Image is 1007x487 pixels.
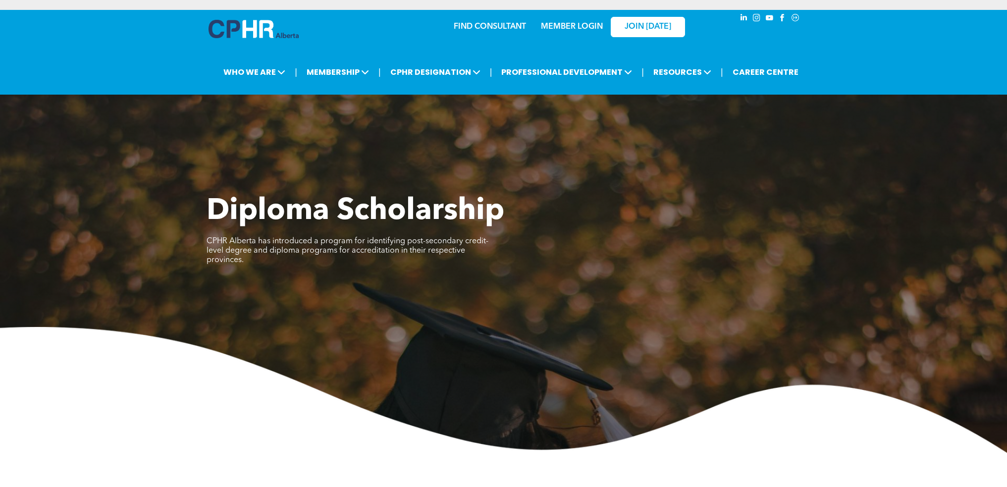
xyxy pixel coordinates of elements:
[777,12,788,26] a: facebook
[764,12,775,26] a: youtube
[207,237,488,264] span: CPHR Alberta has introduced a program for identifying post-secondary credit-level degree and dipl...
[721,62,723,82] li: |
[541,23,603,31] a: MEMBER LOGIN
[625,22,671,32] span: JOIN [DATE]
[730,63,801,81] a: CAREER CENTRE
[207,197,504,226] span: Diploma Scholarship
[751,12,762,26] a: instagram
[498,63,635,81] span: PROFESSIONAL DEVELOPMENT
[387,63,483,81] span: CPHR DESIGNATION
[304,63,372,81] span: MEMBERSHIP
[611,17,685,37] a: JOIN [DATE]
[641,62,644,82] li: |
[295,62,297,82] li: |
[454,23,526,31] a: FIND CONSULTANT
[209,20,299,38] img: A blue and white logo for cp alberta
[650,63,714,81] span: RESOURCES
[739,12,749,26] a: linkedin
[490,62,492,82] li: |
[790,12,801,26] a: Social network
[220,63,288,81] span: WHO WE ARE
[378,62,381,82] li: |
